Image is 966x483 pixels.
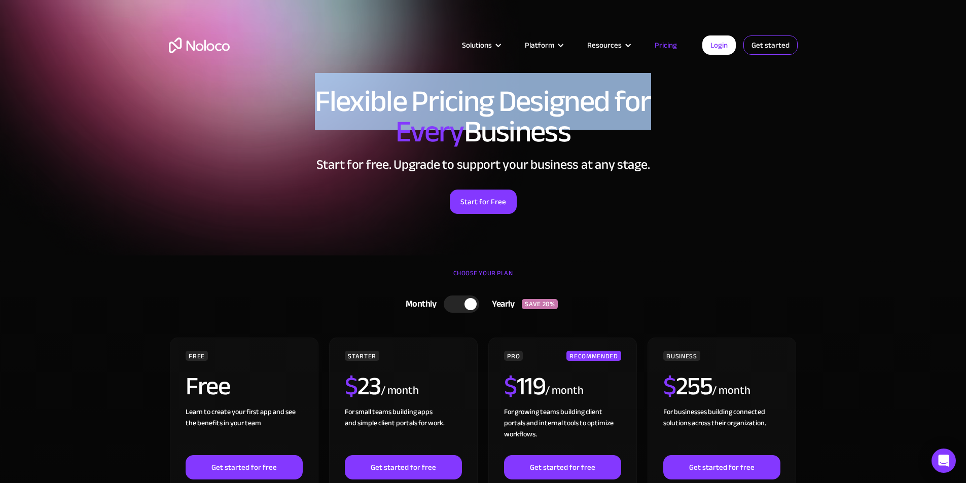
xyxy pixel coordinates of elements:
div: Resources [587,39,622,52]
h1: Flexible Pricing Designed for Business [169,86,798,147]
div: / month [545,383,583,399]
a: Login [702,35,736,55]
div: Platform [525,39,554,52]
a: Start for Free [450,190,517,214]
h2: Start for free. Upgrade to support your business at any stage. [169,157,798,172]
div: FREE [186,351,208,361]
div: For small teams building apps and simple client portals for work. ‍ [345,406,461,455]
a: Get started for free [504,455,621,479]
div: Learn to create your first app and see the benefits in your team ‍ [186,406,302,455]
div: Monthly [393,296,444,312]
span: $ [504,362,517,410]
div: Yearly [479,296,522,312]
a: Get started for free [345,455,461,479]
a: Get started [743,35,798,55]
span: $ [345,362,357,410]
span: Every [396,103,464,160]
a: Pricing [642,39,690,52]
a: Get started for free [663,455,780,479]
div: Platform [512,39,575,52]
div: RECOMMENDED [566,351,621,361]
h2: 23 [345,374,381,399]
div: SAVE 20% [522,299,558,309]
div: Solutions [462,39,492,52]
div: BUSINESS [663,351,700,361]
div: Resources [575,39,642,52]
span: $ [663,362,676,410]
a: home [169,38,230,53]
div: STARTER [345,351,379,361]
h2: 119 [504,374,545,399]
div: / month [712,383,750,399]
a: Get started for free [186,455,302,479]
div: / month [381,383,419,399]
div: For growing teams building client portals and internal tools to optimize workflows. [504,406,621,455]
div: Solutions [449,39,512,52]
h2: Free [186,374,230,399]
div: Open Intercom Messenger [932,449,956,473]
h2: 255 [663,374,712,399]
div: PRO [504,351,523,361]
div: CHOOSE YOUR PLAN [169,266,798,291]
div: For businesses building connected solutions across their organization. ‍ [663,406,780,455]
